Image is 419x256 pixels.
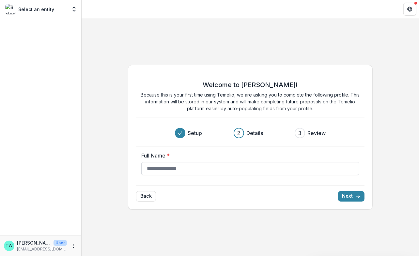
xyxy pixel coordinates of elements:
div: 2 [237,129,240,137]
p: Because this is your first time using Temelio, we are asking you to complete the following profil... [136,91,365,112]
p: User [54,240,67,246]
div: Ti Wilhelm [6,244,13,248]
button: Next [338,191,365,202]
h3: Details [247,129,263,137]
label: Full Name [141,152,355,159]
h3: Review [308,129,326,137]
button: More [70,242,77,250]
button: Open entity switcher [70,3,79,16]
button: Back [136,191,156,202]
p: Select an entity [18,6,54,13]
img: Select an entity [5,4,16,14]
h3: Setup [188,129,202,137]
p: [EMAIL_ADDRESS][DOMAIN_NAME] [17,246,67,252]
h2: Welcome to [PERSON_NAME]! [203,81,298,89]
p: [PERSON_NAME] [17,239,51,246]
button: Get Help [403,3,416,16]
div: Progress [175,128,326,138]
div: 3 [298,129,301,137]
